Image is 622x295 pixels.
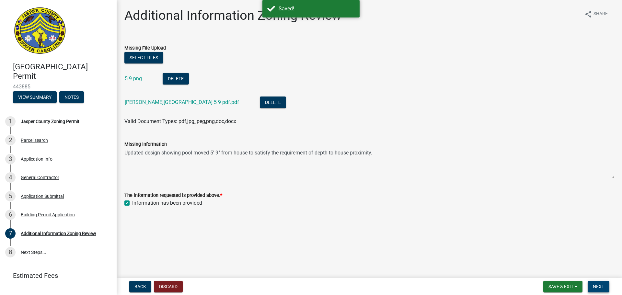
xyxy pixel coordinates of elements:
button: Delete [260,96,286,108]
div: Application Info [21,157,52,161]
div: 3 [5,154,16,164]
i: share [584,10,592,18]
wm-modal-confirm: Delete Document [260,100,286,106]
button: shareShare [579,8,613,20]
div: 6 [5,210,16,220]
h1: Additional Information Zoning Review [124,8,341,23]
label: Missing File Upload [124,46,166,51]
span: Valid Document Types: pdf,jpg,jpeg,png,doc,docx [124,118,236,124]
a: 5 9.png [125,75,142,82]
a: Estimated Fees [5,269,106,282]
div: 7 [5,228,16,239]
div: 1 [5,116,16,127]
div: 4 [5,172,16,183]
div: Application Submittal [21,194,64,199]
button: Notes [59,91,84,103]
div: Additional Information Zoning Review [21,231,96,236]
label: Missing Information [124,142,167,147]
span: 443885 [13,84,104,90]
img: Jasper County, South Carolina [13,7,67,55]
label: Information has been provided [132,199,202,207]
span: Share [593,10,608,18]
div: 8 [5,247,16,257]
button: Discard [154,281,183,292]
button: Next [588,281,609,292]
button: Delete [163,73,189,85]
div: 5 [5,191,16,201]
span: Back [134,284,146,289]
span: Next [593,284,604,289]
div: Jasper County Zoning Permit [21,119,79,124]
button: View Summary [13,91,57,103]
button: Select files [124,52,163,63]
button: Back [129,281,151,292]
wm-modal-confirm: Delete Document [163,76,189,82]
div: General Contractor [21,175,59,180]
div: Building Permit Application [21,212,75,217]
a: [PERSON_NAME][GEOGRAPHIC_DATA] 5 9 pdf.pdf [125,99,239,105]
button: Save & Exit [543,281,582,292]
div: 2 [5,135,16,145]
h4: [GEOGRAPHIC_DATA] Permit [13,62,111,81]
div: Saved! [279,5,355,13]
wm-modal-confirm: Summary [13,95,57,100]
wm-modal-confirm: Notes [59,95,84,100]
div: Parcel search [21,138,48,142]
span: Save & Exit [548,284,573,289]
label: The information requested is provided above. [124,193,222,198]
